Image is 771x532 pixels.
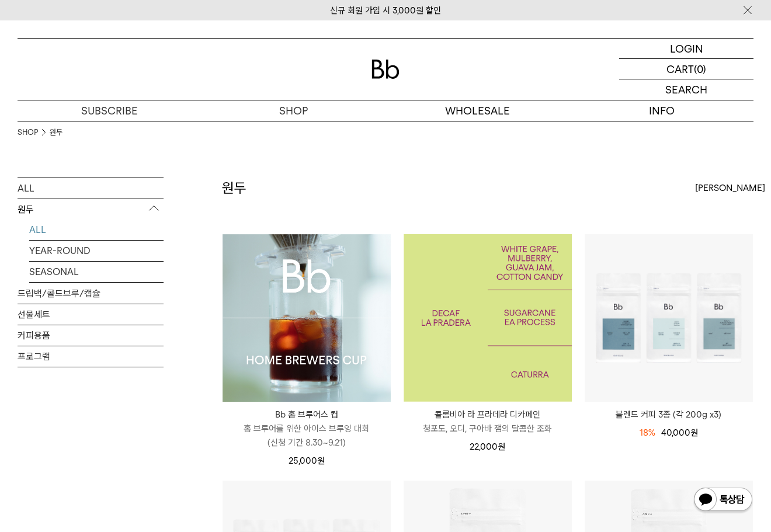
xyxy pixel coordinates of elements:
a: SHOP [18,127,38,138]
a: ALL [18,178,164,199]
a: 드립백/콜드브루/캡슐 [18,283,164,304]
span: 40,000 [661,427,698,438]
img: 블렌드 커피 3종 (각 200g x3) [585,234,753,402]
a: 콜롬비아 라 프라데라 디카페인 [404,234,572,402]
p: LOGIN [670,39,703,58]
p: (0) [694,59,706,79]
a: 신규 회원 가입 시 3,000원 할인 [330,5,441,16]
p: SEARCH [665,79,707,100]
a: 커피용품 [18,325,164,346]
h2: 원두 [222,178,246,198]
a: SEASONAL [29,262,164,282]
span: 25,000 [289,455,325,466]
a: ALL [29,220,164,240]
img: 카카오톡 채널 1:1 채팅 버튼 [693,486,753,514]
a: 원두 [50,127,62,138]
a: SUBSCRIBE [18,100,202,121]
a: 선물세트 [18,304,164,325]
a: LOGIN [619,39,753,59]
span: 원 [317,455,325,466]
span: 22,000 [470,441,505,452]
span: 원 [690,427,698,438]
div: 18% [640,426,655,440]
img: 1000001187_add2_054.jpg [404,234,572,402]
p: Bb 홈 브루어스 컵 [223,408,391,422]
a: 블렌드 커피 3종 (각 200g x3) [585,408,753,422]
span: 원 [498,441,505,452]
p: 콜롬비아 라 프라데라 디카페인 [404,408,572,422]
a: 콜롬비아 라 프라데라 디카페인 청포도, 오디, 구아바 잼의 달콤한 조화 [404,408,572,436]
a: YEAR-ROUND [29,241,164,261]
a: CART (0) [619,59,753,79]
span: [PERSON_NAME] [695,181,765,195]
a: Bb 홈 브루어스 컵 홈 브루어를 위한 아이스 브루잉 대회(신청 기간 8.30~9.21) [223,408,391,450]
a: SHOP [202,100,385,121]
img: 로고 [371,60,400,79]
p: CART [666,59,694,79]
p: WHOLESALE [385,100,569,121]
p: 청포도, 오디, 구아바 잼의 달콤한 조화 [404,422,572,436]
img: Bb 홈 브루어스 컵 [223,234,391,402]
p: 원두 [18,199,164,220]
p: INFO [569,100,753,121]
p: 홈 브루어를 위한 아이스 브루잉 대회 (신청 기간 8.30~9.21) [223,422,391,450]
a: 프로그램 [18,346,164,367]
